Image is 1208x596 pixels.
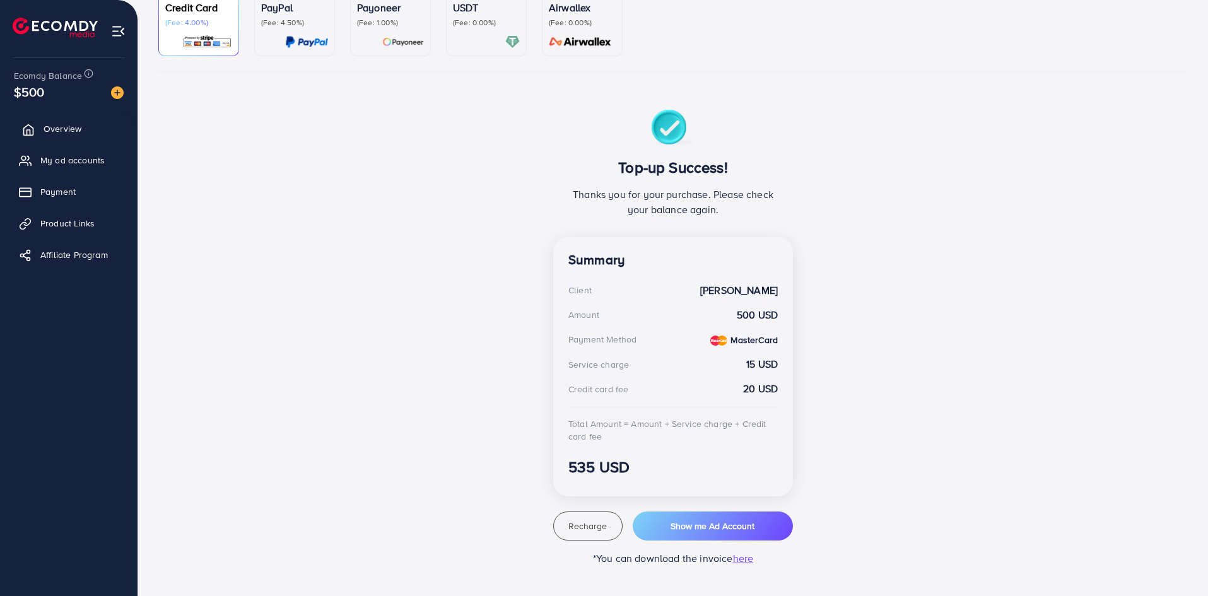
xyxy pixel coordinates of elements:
button: Show me Ad Account [633,511,793,540]
img: menu [111,24,126,38]
div: Amount [568,308,599,321]
strong: [PERSON_NAME] [700,283,778,298]
span: Show me Ad Account [671,520,754,532]
img: credit [710,336,727,346]
p: *You can download the invoice [553,551,793,566]
span: here [733,551,754,565]
p: Thanks you for your purchase. Please check your balance again. [568,187,778,217]
img: image [111,86,124,99]
span: Recharge [568,520,607,532]
span: Product Links [40,217,95,230]
a: Product Links [9,211,128,236]
p: (Fee: 1.00%) [357,18,424,28]
h4: Summary [568,252,778,268]
span: Payment [40,185,76,198]
img: card [182,35,232,49]
span: My ad accounts [40,154,105,167]
span: Overview [44,122,81,135]
img: card [505,35,520,49]
iframe: Chat [1154,539,1199,587]
div: Service charge [568,358,629,371]
a: Payment [9,179,128,204]
span: Ecomdy Balance [14,69,82,82]
img: card [382,35,424,49]
p: (Fee: 4.50%) [261,18,328,28]
a: My ad accounts [9,148,128,173]
p: (Fee: 0.00%) [453,18,520,28]
img: card [285,35,328,49]
img: success [651,110,696,148]
a: Affiliate Program [9,242,128,267]
div: Credit card fee [568,383,628,395]
img: card [545,35,616,49]
strong: 20 USD [743,382,778,396]
img: logo [13,18,98,37]
p: (Fee: 0.00%) [549,18,616,28]
span: Affiliate Program [40,248,108,261]
button: Recharge [553,511,623,540]
strong: 15 USD [746,357,778,371]
strong: MasterCard [730,334,778,346]
h3: 535 USD [568,458,778,476]
a: Overview [9,116,128,141]
div: Total Amount = Amount + Service charge + Credit card fee [568,418,778,443]
div: Payment Method [568,333,636,346]
span: $500 [14,83,45,101]
div: Client [568,284,592,296]
p: (Fee: 4.00%) [165,18,232,28]
h3: Top-up Success! [568,158,778,177]
strong: 500 USD [737,308,778,322]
